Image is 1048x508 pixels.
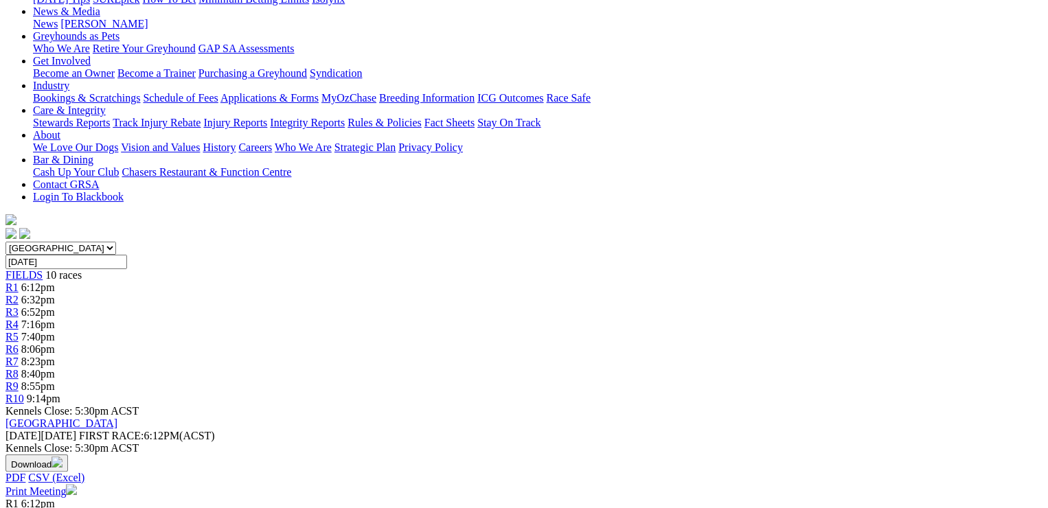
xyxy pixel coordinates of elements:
[33,30,119,42] a: Greyhounds as Pets
[117,67,196,79] a: Become a Trainer
[379,92,475,104] a: Breeding Information
[546,92,590,104] a: Race Safe
[270,117,345,128] a: Integrity Reports
[33,117,110,128] a: Stewards Reports
[33,92,140,104] a: Bookings & Scratchings
[33,67,1043,80] div: Get Involved
[5,255,127,269] input: Select date
[21,306,55,318] span: 6:52pm
[19,228,30,239] img: twitter.svg
[21,331,55,343] span: 7:40pm
[5,368,19,380] a: R8
[33,18,1043,30] div: News & Media
[21,294,55,305] span: 6:32pm
[5,430,41,441] span: [DATE]
[33,92,1043,104] div: Industry
[5,269,43,281] a: FIELDS
[220,92,319,104] a: Applications & Forms
[33,80,69,91] a: Industry
[33,5,100,17] a: News & Media
[477,117,540,128] a: Stay On Track
[33,166,119,178] a: Cash Up Your Club
[348,117,422,128] a: Rules & Policies
[5,306,19,318] a: R3
[66,484,77,495] img: printer.svg
[5,442,1043,454] div: Kennels Close: 5:30pm ACST
[5,319,19,330] a: R4
[79,430,215,441] span: 6:12PM(ACST)
[93,43,196,54] a: Retire Your Greyhound
[33,67,115,79] a: Become an Owner
[45,269,82,281] span: 10 races
[33,55,91,67] a: Get Involved
[33,117,1043,129] div: Care & Integrity
[21,380,55,392] span: 8:55pm
[113,117,201,128] a: Track Injury Rebate
[5,430,76,441] span: [DATE]
[33,141,118,153] a: We Love Our Dogs
[334,141,396,153] a: Strategic Plan
[143,92,218,104] a: Schedule of Fees
[203,141,236,153] a: History
[203,117,267,128] a: Injury Reports
[33,104,106,116] a: Care & Integrity
[5,356,19,367] a: R7
[52,457,62,467] img: download.svg
[5,417,117,429] a: [GEOGRAPHIC_DATA]
[5,405,139,417] span: Kennels Close: 5:30pm ACST
[5,294,19,305] a: R2
[424,117,475,128] a: Fact Sheets
[477,92,543,104] a: ICG Outcomes
[21,319,55,330] span: 7:16pm
[33,166,1043,178] div: Bar & Dining
[33,43,90,54] a: Who We Are
[5,228,16,239] img: facebook.svg
[122,166,291,178] a: Chasers Restaurant & Function Centre
[33,178,99,190] a: Contact GRSA
[5,485,77,497] a: Print Meeting
[21,343,55,355] span: 8:06pm
[5,214,16,225] img: logo-grsa-white.png
[321,92,376,104] a: MyOzChase
[5,472,25,483] a: PDF
[5,472,1043,484] div: Download
[5,454,68,472] button: Download
[21,356,55,367] span: 8:23pm
[5,380,19,392] a: R9
[5,331,19,343] a: R5
[27,393,60,404] span: 9:14pm
[198,43,295,54] a: GAP SA Assessments
[310,67,362,79] a: Syndication
[33,18,58,30] a: News
[5,393,24,404] a: R10
[33,141,1043,154] div: About
[33,43,1043,55] div: Greyhounds as Pets
[398,141,463,153] a: Privacy Policy
[21,281,55,293] span: 6:12pm
[33,191,124,203] a: Login To Blackbook
[33,154,93,165] a: Bar & Dining
[33,129,60,141] a: About
[5,343,19,355] a: R6
[28,472,84,483] a: CSV (Excel)
[79,430,144,441] span: FIRST RACE:
[275,141,332,153] a: Who We Are
[21,368,55,380] span: 8:40pm
[60,18,148,30] a: [PERSON_NAME]
[5,281,19,293] a: R1
[121,141,200,153] a: Vision and Values
[238,141,272,153] a: Careers
[198,67,307,79] a: Purchasing a Greyhound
